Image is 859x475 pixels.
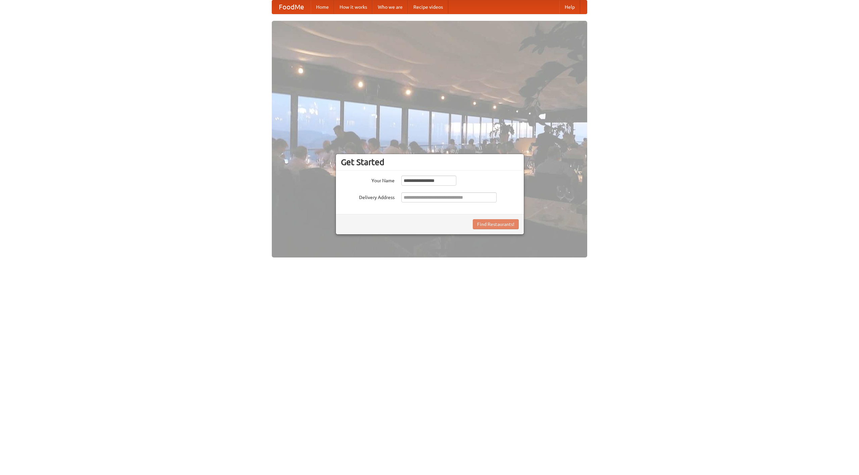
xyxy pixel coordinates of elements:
a: FoodMe [272,0,311,14]
a: Who we are [372,0,408,14]
h3: Get Started [341,157,519,167]
a: Recipe videos [408,0,448,14]
a: Home [311,0,334,14]
label: Your Name [341,176,395,184]
label: Delivery Address [341,192,395,201]
button: Find Restaurants! [473,219,519,229]
a: How it works [334,0,372,14]
a: Help [559,0,580,14]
